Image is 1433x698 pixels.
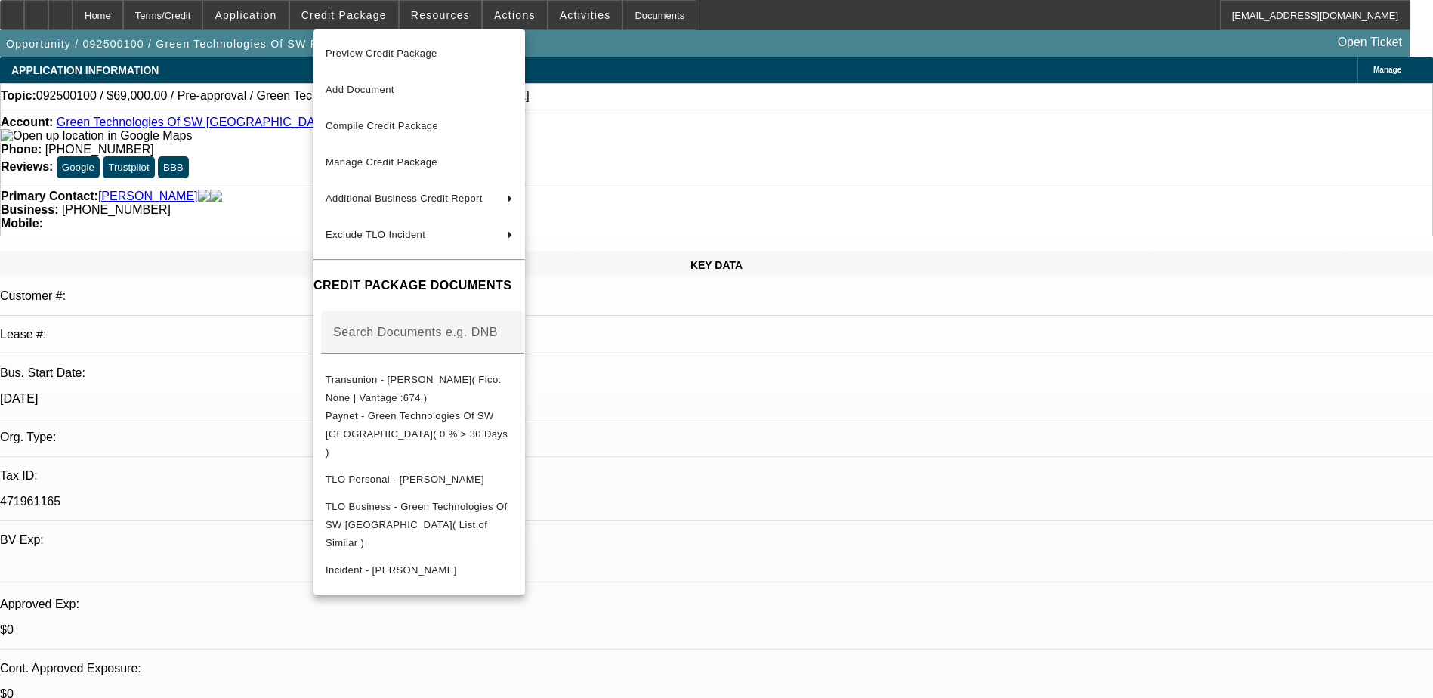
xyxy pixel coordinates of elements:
[326,410,508,458] span: Paynet - Green Technologies Of SW [GEOGRAPHIC_DATA]( 0 % > 30 Days )
[326,501,508,548] span: TLO Business - Green Technologies Of SW [GEOGRAPHIC_DATA]( List of Similar )
[326,84,394,95] span: Add Document
[326,229,425,240] span: Exclude TLO Incident
[313,276,525,295] h4: CREDIT PACKAGE DOCUMENTS
[333,326,498,338] mat-label: Search Documents e.g. DNB
[313,371,525,407] button: Transunion - Taylor, Christopher( Fico: None | Vantage :674 )
[326,156,437,168] span: Manage Credit Package
[326,474,484,485] span: TLO Personal - [PERSON_NAME]
[313,552,525,588] button: Incident - Taylor, Christopher
[326,48,437,59] span: Preview Credit Package
[326,120,438,131] span: Compile Credit Package
[313,407,525,462] button: Paynet - Green Technologies Of SW FL( 0 % > 30 Days )
[326,193,483,204] span: Additional Business Credit Report
[326,374,502,403] span: Transunion - [PERSON_NAME]( Fico: None | Vantage :674 )
[313,462,525,498] button: TLO Personal - Taylor, Christopher
[313,498,525,552] button: TLO Business - Green Technologies Of SW FL( List of Similar )
[326,564,457,576] span: Incident - [PERSON_NAME]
